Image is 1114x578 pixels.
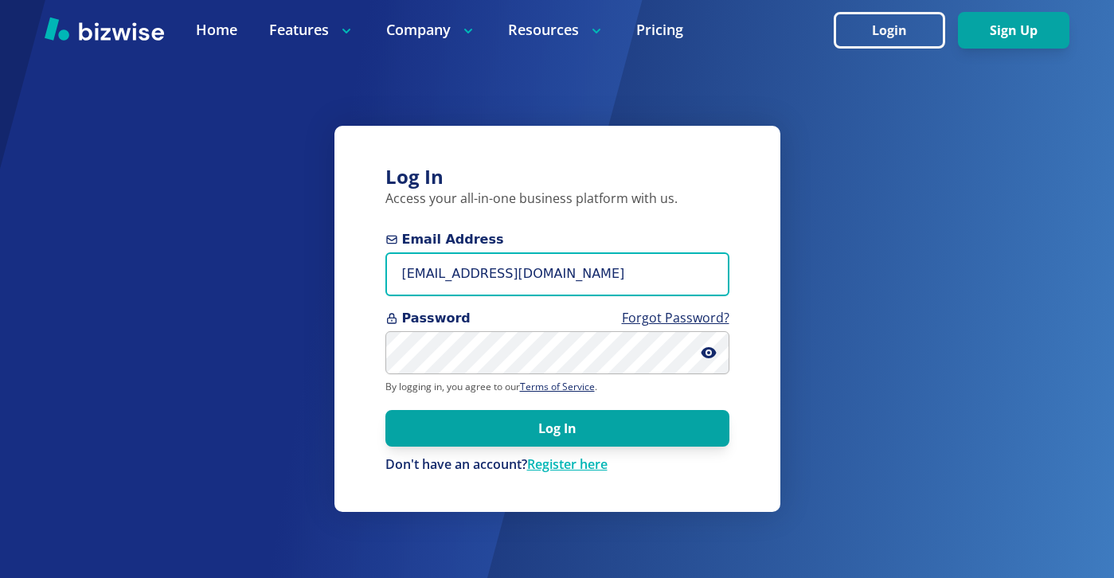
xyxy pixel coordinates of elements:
[958,23,1069,38] a: Sign Up
[385,410,729,447] button: Log In
[385,190,729,208] p: Access your all-in-one business platform with us.
[385,230,729,249] span: Email Address
[520,380,595,393] a: Terms of Service
[45,17,164,41] img: Bizwise Logo
[385,456,729,474] p: Don't have an account?
[622,309,729,326] a: Forgot Password?
[527,455,608,473] a: Register here
[834,12,945,49] button: Login
[385,456,729,474] div: Don't have an account?Register here
[834,23,958,38] a: Login
[636,20,683,40] a: Pricing
[386,20,476,40] p: Company
[385,309,729,328] span: Password
[508,20,604,40] p: Resources
[385,381,729,393] p: By logging in, you agree to our .
[196,20,237,40] a: Home
[958,12,1069,49] button: Sign Up
[269,20,354,40] p: Features
[385,252,729,296] input: you@example.com
[385,164,729,190] h3: Log In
